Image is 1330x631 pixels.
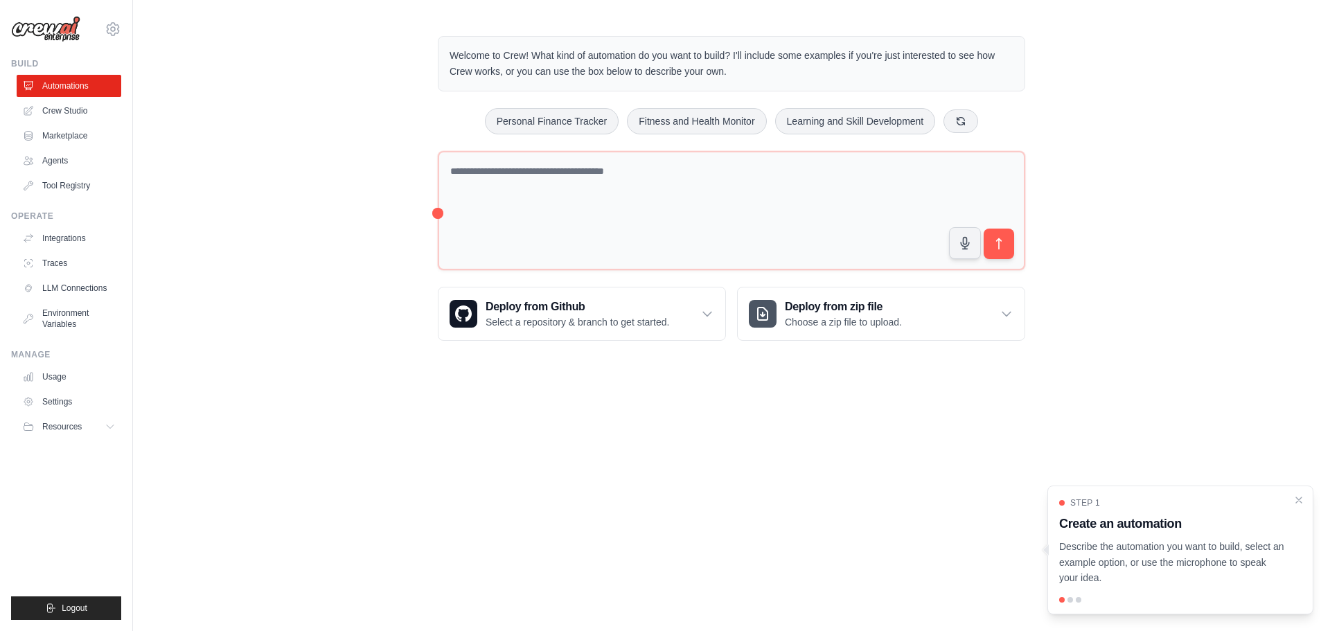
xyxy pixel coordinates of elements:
img: Logo [11,16,80,42]
p: Choose a zip file to upload. [785,315,902,329]
a: Settings [17,391,121,413]
h3: Deploy from Github [486,299,669,315]
a: LLM Connections [17,277,121,299]
div: Manage [11,349,121,360]
button: Personal Finance Tracker [485,108,619,134]
p: Select a repository & branch to get started. [486,315,669,329]
a: Marketplace [17,125,121,147]
button: Close walkthrough [1293,495,1304,506]
a: Tool Registry [17,175,121,197]
button: Logout [11,596,121,620]
span: Resources [42,421,82,432]
a: Environment Variables [17,302,121,335]
a: Traces [17,252,121,274]
a: Integrations [17,227,121,249]
a: Crew Studio [17,100,121,122]
div: Build [11,58,121,69]
h3: Create an automation [1059,514,1285,533]
span: Logout [62,603,87,614]
button: Resources [17,416,121,438]
p: Describe the automation you want to build, select an example option, or use the microphone to spe... [1059,539,1285,586]
p: Welcome to Crew! What kind of automation do you want to build? I'll include some examples if you'... [450,48,1013,80]
a: Agents [17,150,121,172]
button: Fitness and Health Monitor [627,108,766,134]
a: Automations [17,75,121,97]
div: Operate [11,211,121,222]
a: Usage [17,366,121,388]
h3: Deploy from zip file [785,299,902,315]
span: Step 1 [1070,497,1100,508]
button: Learning and Skill Development [775,108,936,134]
